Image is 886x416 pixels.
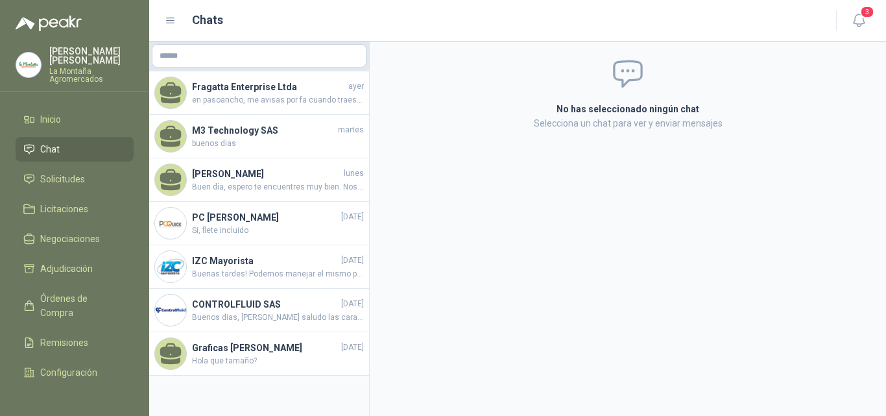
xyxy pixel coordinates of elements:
[341,341,364,354] span: [DATE]
[40,336,88,350] span: Remisiones
[155,295,186,326] img: Company Logo
[192,312,364,324] span: Buenos dias, [PERSON_NAME] saludo las caracteristicas son: Termómetro de [GEOGRAPHIC_DATA] - [GEO...
[192,225,364,237] span: Si, flete incluido
[40,112,61,127] span: Inicio
[155,208,186,239] img: Company Logo
[192,123,335,138] h4: M3 Technology SAS
[40,232,100,246] span: Negociaciones
[192,94,364,106] span: en pasoancho, me avisas por fa cuando traes la muestra.
[149,158,369,202] a: [PERSON_NAME]lunesBuen día, espero te encuentres muy bien. Nos llegó un producto que no vendemos ...
[40,142,60,156] span: Chat
[192,341,339,355] h4: Graficas [PERSON_NAME]
[192,167,341,181] h4: [PERSON_NAME]
[401,116,854,130] p: Selecciona un chat para ver y enviar mensajes
[341,211,364,223] span: [DATE]
[40,365,97,380] span: Configuración
[149,115,369,158] a: M3 Technology SASmartesbuenos dias
[40,202,88,216] span: Licitaciones
[341,254,364,267] span: [DATE]
[192,268,364,280] span: Buenas tardes! Podemos manejar el mismo precio. Sin embargo, habría un costo de envío de aproxima...
[149,289,369,332] a: Company LogoCONTROLFLUID SAS[DATE]Buenos dias, [PERSON_NAME] saludo las caracteristicas son: Term...
[16,167,134,191] a: Solicitudes
[192,355,364,367] span: Hola que tamaño?
[401,102,854,116] h2: No has seleccionado ningún chat
[16,330,134,355] a: Remisiones
[149,202,369,245] a: Company LogoPC [PERSON_NAME][DATE]Si, flete incluido
[847,9,870,32] button: 3
[149,245,369,289] a: Company LogoIZC Mayorista[DATE]Buenas tardes! Podemos manejar el mismo precio. Sin embargo, habrí...
[192,11,223,29] h1: Chats
[338,124,364,136] span: martes
[192,80,346,94] h4: Fragatta Enterprise Ltda
[49,67,134,83] p: La Montaña Agromercados
[155,251,186,282] img: Company Logo
[16,53,41,77] img: Company Logo
[40,172,85,186] span: Solicitudes
[16,256,134,281] a: Adjudicación
[341,298,364,310] span: [DATE]
[149,332,369,376] a: Graficas [PERSON_NAME][DATE]Hola que tamaño?
[344,167,364,180] span: lunes
[16,107,134,132] a: Inicio
[16,197,134,221] a: Licitaciones
[16,16,82,31] img: Logo peakr
[40,262,93,276] span: Adjudicación
[192,138,364,150] span: buenos dias
[16,137,134,162] a: Chat
[149,71,369,115] a: Fragatta Enterprise Ltdaayeren pasoancho, me avisas por fa cuando traes la muestra.
[16,360,134,385] a: Configuración
[860,6,874,18] span: 3
[192,210,339,225] h4: PC [PERSON_NAME]
[192,297,339,312] h4: CONTROLFLUID SAS
[40,291,121,320] span: Órdenes de Compra
[16,226,134,251] a: Negociaciones
[49,47,134,65] p: [PERSON_NAME] [PERSON_NAME]
[192,254,339,268] h4: IZC Mayorista
[348,80,364,93] span: ayer
[192,181,364,193] span: Buen día, espero te encuentres muy bien. Nos llegó un producto que no vendemos para cotizar, para...
[16,286,134,325] a: Órdenes de Compra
